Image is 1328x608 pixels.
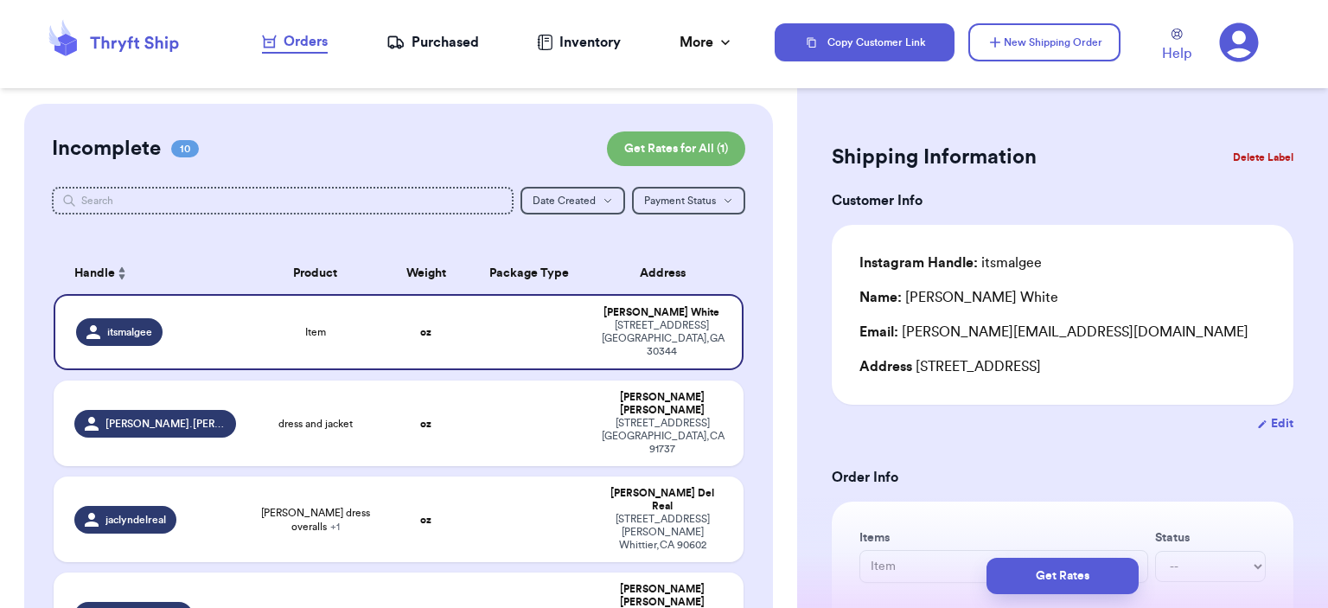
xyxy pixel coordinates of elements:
[262,31,328,54] a: Orders
[520,187,625,214] button: Date Created
[1162,43,1191,64] span: Help
[246,253,385,294] th: Product
[680,32,734,53] div: More
[591,253,744,294] th: Address
[602,319,721,358] div: [STREET_ADDRESS] [GEOGRAPHIC_DATA] , GA 30344
[602,306,721,319] div: [PERSON_NAME] White
[859,287,1058,308] div: [PERSON_NAME] White
[385,253,468,294] th: Weight
[986,558,1139,594] button: Get Rates
[107,325,152,339] span: itsmalgee
[52,135,161,163] h2: Incomplete
[105,513,166,527] span: jaclyndelreal
[278,417,353,431] span: dress and jacket
[74,265,115,283] span: Handle
[968,23,1120,61] button: New Shipping Order
[602,391,723,417] div: [PERSON_NAME] [PERSON_NAME]
[859,322,1266,342] div: [PERSON_NAME][EMAIL_ADDRESS][DOMAIN_NAME]
[420,327,431,337] strong: oz
[115,263,129,284] button: Sort ascending
[832,144,1037,171] h2: Shipping Information
[1155,529,1266,547] label: Status
[52,187,514,214] input: Search
[775,23,954,61] button: Copy Customer Link
[420,419,431,429] strong: oz
[420,515,431,525] strong: oz
[533,195,596,206] span: Date Created
[644,195,716,206] span: Payment Status
[468,253,592,294] th: Package Type
[832,467,1293,488] h3: Order Info
[105,417,227,431] span: [PERSON_NAME].[PERSON_NAME]
[602,513,723,552] div: [STREET_ADDRESS][PERSON_NAME] Whittier , CA 90602
[262,31,328,52] div: Orders
[859,325,898,339] span: Email:
[859,529,1148,547] label: Items
[832,190,1293,211] h3: Customer Info
[632,187,745,214] button: Payment Status
[537,32,621,53] a: Inventory
[602,417,723,456] div: [STREET_ADDRESS] [GEOGRAPHIC_DATA] , CA 91737
[607,131,745,166] button: Get Rates for All (1)
[386,32,479,53] a: Purchased
[859,256,978,270] span: Instagram Handle:
[602,487,723,513] div: [PERSON_NAME] Del Real
[859,291,902,304] span: Name:
[305,325,326,339] span: Item
[859,360,912,374] span: Address
[859,253,1042,273] div: itsmalgee
[859,356,1266,377] div: [STREET_ADDRESS]
[171,140,199,157] span: 10
[1226,138,1300,176] button: Delete Label
[330,522,340,532] span: + 1
[257,506,374,534] span: [PERSON_NAME] dress overalls
[1162,29,1191,64] a: Help
[1257,415,1293,432] button: Edit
